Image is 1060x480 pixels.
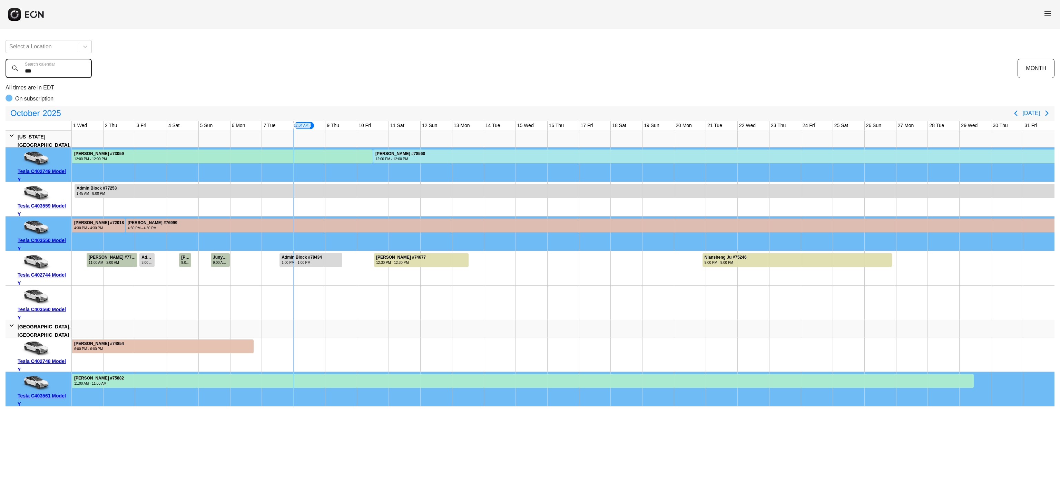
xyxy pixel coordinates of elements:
div: 30 Thu [991,121,1009,130]
div: Rented for 36 days by Admin Block Current status is rental [74,182,1055,198]
img: car [18,253,52,271]
div: 12:00 PM - 12:00 PM [74,156,124,162]
div: 5 Sun [199,121,214,130]
div: 11:00 AM - 11:00 AM [74,381,124,386]
div: [GEOGRAPHIC_DATA], [GEOGRAPHIC_DATA] [18,323,70,339]
div: [PERSON_NAME] #73842 [181,255,190,260]
div: [PERSON_NAME] #72018 [74,220,124,225]
p: All times are in EDT [6,84,1054,92]
div: 9:00 PM - 9:00 PM [705,260,747,265]
div: 21 Tue [706,121,724,130]
img: car [18,219,52,236]
div: Niansheng Ju #75246 [705,255,747,260]
div: 9:00 AM - 11:45 PM [213,260,229,265]
div: 8 Wed [294,121,314,130]
div: [PERSON_NAME] #76999 [128,220,177,225]
div: 12 Sun [421,121,439,130]
button: Next page [1040,106,1054,120]
div: 18 Sat [611,121,627,130]
div: Rented for 2 days by Michael Forcina Current status is completed [86,251,138,267]
div: [PERSON_NAME] #78560 [375,151,425,156]
div: 12:00 PM - 12:00 PM [375,156,425,162]
div: 13 Mon [452,121,471,130]
div: 11 Sat [389,121,405,130]
div: 25 Sat [833,121,850,130]
label: Search calendar [25,61,55,67]
button: Previous page [1009,106,1023,120]
div: Rented for 30 days by Abel Rios Current status is late [125,217,1055,232]
div: Rented for 1 days by Admin Block Current status is rental [139,251,155,267]
div: [PERSON_NAME] #75882 [74,376,124,381]
div: 20 Mon [674,121,693,130]
div: [PERSON_NAME] #74677 [376,255,426,260]
div: Rented for 30 days by Alyssa Brown Current status is rental [72,372,974,388]
div: 10 Fri [357,121,372,130]
div: 11:00 AM - 2:00 AM [89,260,137,265]
div: 3:00 AM - 3:00 PM [141,260,154,265]
div: Tesla C403561 Model Y [18,392,69,408]
img: car [18,150,52,167]
p: On subscription [15,95,53,103]
div: 9:00 AM - 6:30 PM [181,260,190,265]
div: Admin Block #78434 [282,255,322,260]
div: 15 Wed [516,121,535,130]
div: Rented for 1 days by Junyeop Joung Current status is completed [210,251,230,267]
div: 4:30 PM - 4:30 PM [74,225,124,231]
div: 26 Sun [865,121,883,130]
div: Rented for 1 days by Julian Goldstein Current status is completed [179,251,191,267]
div: [US_STATE][GEOGRAPHIC_DATA], [GEOGRAPHIC_DATA] [18,133,70,157]
div: [PERSON_NAME] #77332 [89,255,137,260]
img: car [18,184,52,202]
div: [PERSON_NAME] #73059 [74,151,124,156]
div: Admin Block #77253 [77,186,117,191]
div: Tesla C402748 Model Y [18,357,69,374]
div: 24 Fri [801,121,816,130]
div: 6 Mon [230,121,247,130]
img: car [18,374,52,392]
div: 9 Thu [325,121,341,130]
div: 6:00 PM - 6:00 PM [74,346,124,352]
div: 1 Wed [72,121,88,130]
div: Rented for 6 days by Niansheng Ju Current status is verified [702,251,892,267]
div: Tesla C403559 Model Y [18,202,69,218]
div: [PERSON_NAME] #74854 [74,341,124,346]
div: Tesla C402744 Model Y [18,271,69,287]
div: 22 Wed [738,121,757,130]
div: Tesla C403560 Model Y [18,305,69,322]
div: Rented for 30 days by Jared Rodman Current status is rental [72,147,373,163]
button: MONTH [1018,59,1054,78]
button: October2025 [6,106,65,120]
div: 14 Tue [484,121,502,130]
button: [DATE] [1023,107,1040,119]
div: 31 Fri [1023,121,1038,130]
div: Rented for 3 days by Phillip Blackwell Current status is verified [374,251,469,267]
div: 19 Sun [642,121,660,130]
span: October [9,106,41,120]
div: Rented for 2 days by Admin Block Current status is rental [279,251,343,267]
div: Tesla C402749 Model Y [18,167,69,184]
div: Tesla C403550 Model Y [18,236,69,253]
div: Rented for 13 days by Stanley Williams Current status is late [72,337,254,353]
div: 4 Sat [167,121,181,130]
div: 27 Mon [896,121,915,130]
div: Junyeop Joung #61917 [213,255,229,260]
div: 4:30 PM - 4:30 PM [128,225,177,231]
span: menu [1043,9,1052,18]
img: car [18,340,52,357]
div: 2 Thu [104,121,119,130]
div: 1:45 AM - 8:00 PM [77,191,117,196]
div: 16 Thu [548,121,565,130]
div: 12:30 PM - 12:30 PM [376,260,426,265]
div: 29 Wed [960,121,979,130]
div: 17 Fri [579,121,595,130]
div: 3 Fri [135,121,148,130]
div: Admin Block #77796 [141,255,154,260]
div: Rented for 30 days by Abel Rios Current status is late [72,217,125,232]
span: 2025 [41,106,62,120]
img: car [18,288,52,305]
div: 28 Tue [928,121,945,130]
div: 1:00 PM - 1:00 PM [282,260,322,265]
div: 23 Thu [769,121,787,130]
div: 7 Tue [262,121,277,130]
div: Rented for 31 days by Jared Rodman Current status is confirmed [373,147,1055,163]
